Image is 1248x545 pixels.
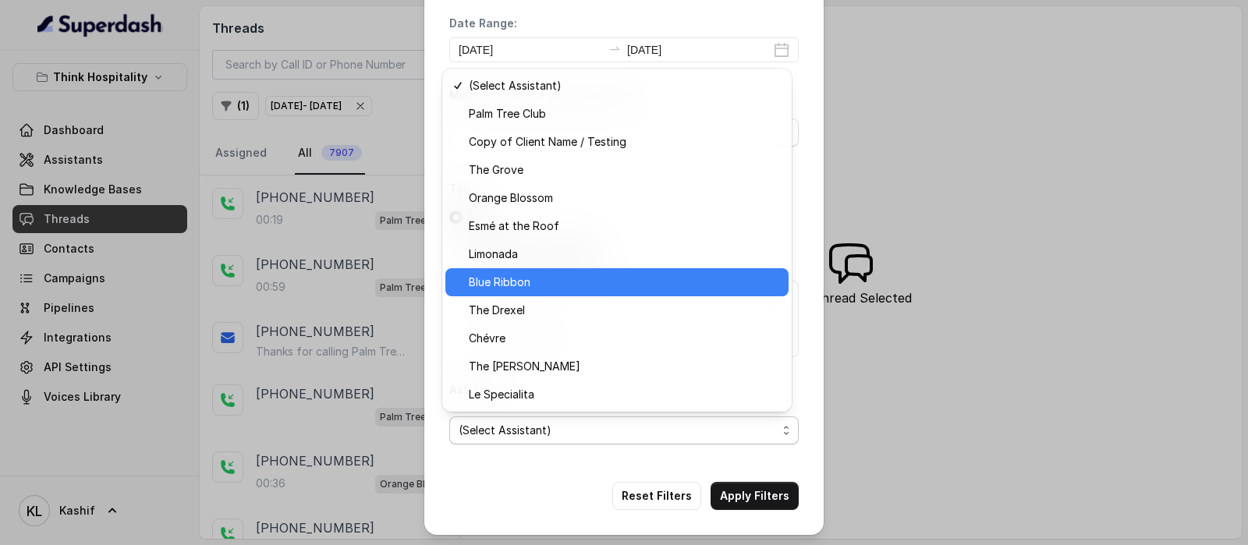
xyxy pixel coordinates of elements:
[469,245,779,264] span: Limonada
[469,301,779,320] span: The Drexel
[469,357,779,376] span: The [PERSON_NAME]
[469,273,779,292] span: Blue Ribbon
[469,217,779,235] span: Esmé at the Roof
[469,161,779,179] span: The Grove
[469,133,779,151] span: Copy of Client Name / Testing
[459,421,777,440] span: (Select Assistant)
[469,385,779,404] span: Le Specialita
[449,416,799,444] button: (Select Assistant)
[469,104,779,123] span: Palm Tree Club
[469,189,779,207] span: Orange Blossom
[442,69,792,412] div: (Select Assistant)
[469,76,779,95] span: (Select Assistant)
[469,329,779,348] span: Chévre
